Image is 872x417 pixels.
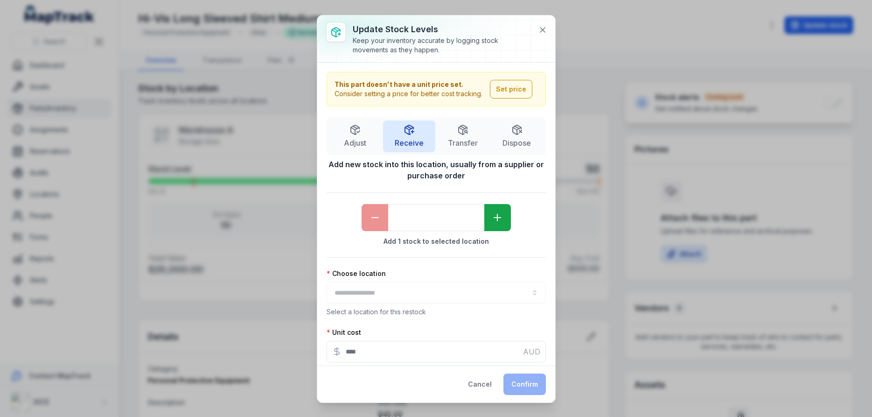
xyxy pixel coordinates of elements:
button: Receive [383,120,435,152]
span: Dispose [502,137,531,148]
strong: Add new stock into this location, usually from a supplier or purchase order [327,159,546,181]
label: Choose location [327,269,386,278]
button: Adjust [329,120,382,152]
strong: Add 1 stock to selected location [327,237,546,246]
button: Set price [490,80,532,99]
button: Cancel [460,374,500,395]
button: Dispose [491,120,543,152]
strong: This part doesn't have a unit price set. [335,80,482,89]
h3: Update stock levels [353,23,531,36]
label: Unit cost [327,328,361,337]
input: undefined-form-item-label [388,204,484,231]
span: Receive [395,137,424,148]
p: Select a location for this restock [327,307,546,317]
span: Adjust [344,137,366,148]
button: Transfer [437,120,489,152]
span: Transfer [448,137,478,148]
span: Consider setting a price for better cost tracking. [335,90,482,98]
div: Keep your inventory accurate by logging stock movements as they happen. [353,36,531,55]
input: :r38:-form-item-label [327,341,546,362]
